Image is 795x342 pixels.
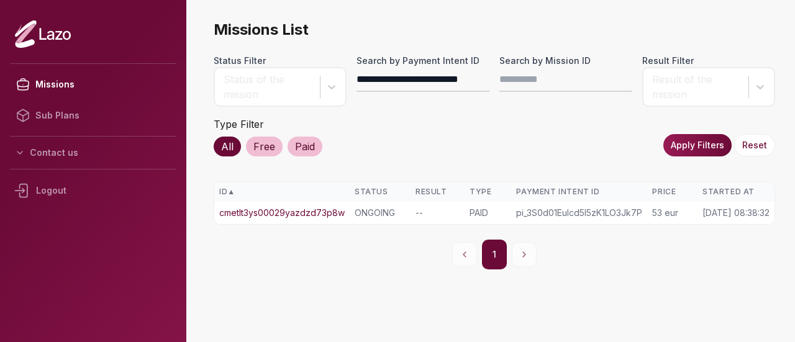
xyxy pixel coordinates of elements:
[227,187,235,197] span: ▲
[10,69,176,100] a: Missions
[214,137,241,156] div: All
[652,187,693,197] div: Price
[219,207,345,219] a: cmetlt3ys00029yazdzd73p8w
[214,118,264,130] label: Type Filter
[663,134,732,156] button: Apply Filters
[10,100,176,131] a: Sub Plans
[214,55,347,67] label: Status Filter
[355,187,406,197] div: Status
[652,207,693,219] div: 53 eur
[642,55,775,67] label: Result Filter
[10,142,176,164] button: Contact us
[516,207,642,219] div: pi_3S0d01Eulcd5I5zK1LO3Jk7P
[516,187,642,197] div: Payment Intent ID
[734,134,775,156] button: Reset
[499,55,632,67] label: Search by Mission ID
[470,207,507,219] div: PAID
[355,207,406,219] div: ONGOING
[652,72,742,102] div: Result of the mission
[10,174,176,207] div: Logout
[288,137,322,156] div: Paid
[246,137,283,156] div: Free
[416,187,460,197] div: Result
[416,207,460,219] div: --
[357,55,489,67] label: Search by Payment Intent ID
[702,207,770,219] div: [DATE] 08:38:32
[219,187,345,197] div: ID
[482,240,507,269] button: 1
[224,72,314,102] div: Status of the mission
[702,187,770,197] div: Started At
[214,20,775,40] span: Missions List
[470,187,507,197] div: Type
